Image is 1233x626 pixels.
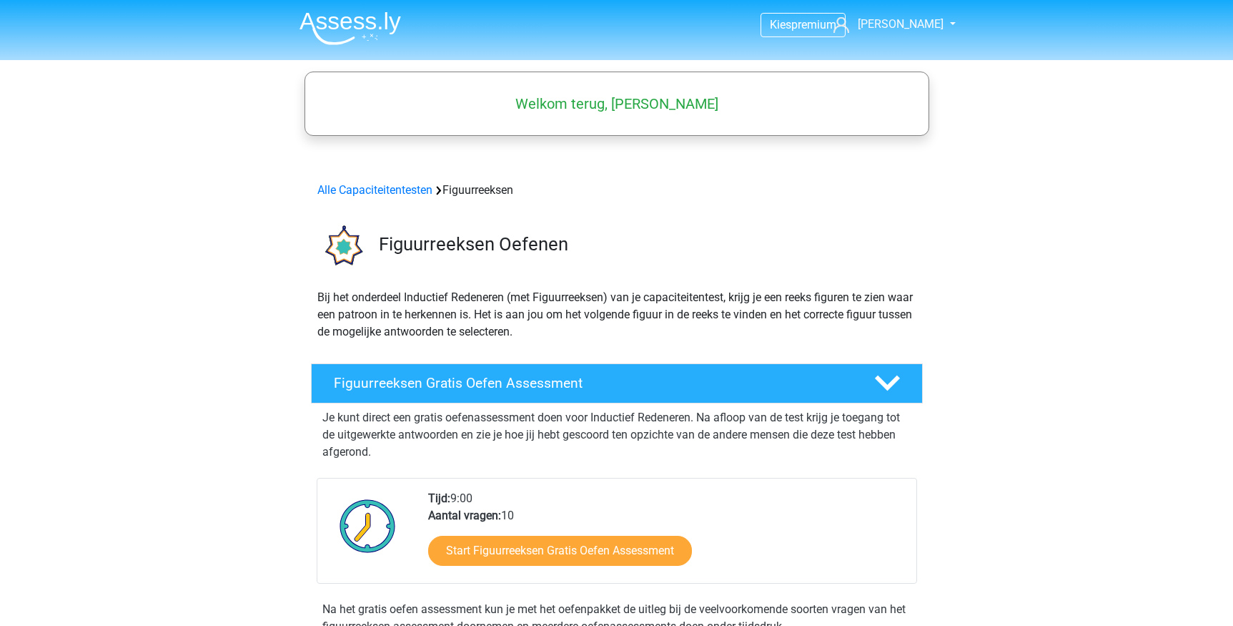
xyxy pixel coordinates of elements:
[417,490,916,583] div: 9:00 10
[322,409,911,461] p: Je kunt direct een gratis oefenassessment doen voor Inductief Redeneren. Na afloop van de test kr...
[312,216,372,277] img: figuurreeksen
[761,15,845,34] a: Kiespremium
[770,18,791,31] span: Kies
[379,233,911,255] h3: Figuurreeksen Oefenen
[312,95,922,112] h5: Welkom terug, [PERSON_NAME]
[428,536,692,566] a: Start Figuurreeksen Gratis Oefen Assessment
[299,11,401,45] img: Assessly
[332,490,404,562] img: Klok
[334,375,851,391] h4: Figuurreeksen Gratis Oefen Assessment
[317,183,432,197] a: Alle Capaciteitentesten
[828,16,945,33] a: [PERSON_NAME]
[858,17,944,31] span: [PERSON_NAME]
[317,289,916,341] p: Bij het onderdeel Inductief Redeneren (met Figuurreeksen) van je capaciteitentest, krijg je een r...
[791,18,836,31] span: premium
[428,491,450,505] b: Tijd:
[305,363,929,404] a: Figuurreeksen Gratis Oefen Assessment
[312,182,922,199] div: Figuurreeksen
[428,509,501,522] b: Aantal vragen:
